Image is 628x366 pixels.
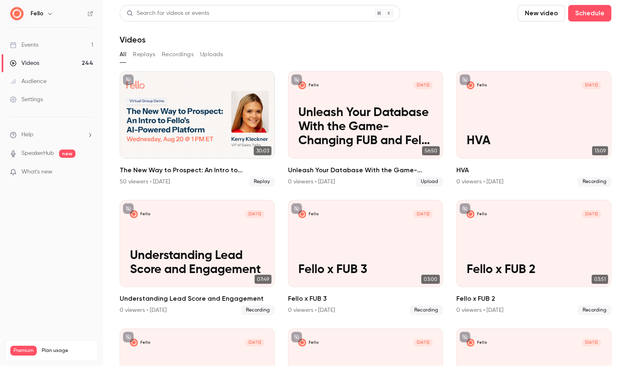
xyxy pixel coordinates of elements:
h2: Unleash Your Database With the Game-Changing FUB and Fello Integration [288,165,443,175]
span: [DATE] [582,339,601,347]
a: Understanding Lead Score and EngagementFello[DATE]Understanding Lead Score and Engagement07:49Und... [120,200,275,316]
p: Unleash Your Database With the Game-Changing FUB and Fello Integration [298,106,432,148]
img: Fello [10,7,24,20]
div: 0 viewers • [DATE] [288,178,335,186]
button: Recordings [162,48,194,61]
span: [DATE] [413,339,432,347]
button: unpublished [123,74,134,85]
span: Recording [241,305,275,315]
span: [DATE] [245,339,264,347]
div: 0 viewers • [DATE] [120,306,167,314]
p: Understanding Lead Score and Engagement [130,249,264,277]
span: Help [21,131,33,139]
li: Unleash Your Database With the Game-Changing FUB and Fello Integration [288,71,443,187]
span: 03:00 [421,275,440,284]
span: Replay [249,177,275,187]
button: unpublished [460,332,470,342]
span: [DATE] [245,210,264,218]
img: Fello x FUB 3 [298,210,306,218]
p: Fello x FUB 2 [467,263,601,277]
span: Upload [416,177,443,187]
li: help-dropdown-opener [10,131,93,139]
h2: HVA [456,165,611,175]
button: Schedule [568,5,611,21]
span: Plan usage [42,347,93,354]
p: Fello [309,83,319,88]
p: Fello [477,212,487,217]
section: Videos [120,5,611,361]
button: unpublished [291,74,302,85]
span: Recording [578,305,611,315]
img: HVA [467,81,475,89]
img: Unleash Your Database With the Game-Changing FUB and Fello Integration [298,81,306,89]
span: 07:49 [255,275,272,284]
span: [DATE] [582,81,601,89]
div: 50 viewers • [DATE] [120,178,170,186]
h2: Understanding Lead Score and Engagement [120,294,275,304]
button: Replays [133,48,155,61]
button: unpublished [291,203,302,214]
div: 0 viewers • [DATE] [288,306,335,314]
button: All [120,48,126,61]
a: Fello x FUB 2Fello[DATE]Fello x FUB 203:51Fello x FUB 20 viewers • [DATE]Recording [456,200,611,316]
a: SpeakerHub [21,149,54,158]
span: [DATE] [582,210,601,218]
div: Settings [10,95,43,104]
h2: The New Way to Prospect: An Intro to [PERSON_NAME]-Powered Platform [120,165,275,175]
button: unpublished [291,332,302,342]
li: Fello x FUB 3 [288,200,443,316]
p: Fello [140,212,150,217]
button: unpublished [460,74,470,85]
button: unpublished [123,332,134,342]
button: Uploads [200,48,223,61]
p: Fello [477,83,487,88]
span: Premium [10,346,37,356]
h2: Fello x FUB 3 [288,294,443,304]
p: Fello x FUB 3 [298,263,432,277]
li: HVA [456,71,611,187]
li: Understanding Lead Score and Engagement [120,200,275,316]
p: Fello [477,340,487,345]
img: Fello x FUB 2 [467,210,475,218]
span: [DATE] [413,210,432,218]
span: Recording [578,177,611,187]
p: Fello [309,340,319,345]
li: The New Way to Prospect: An Intro to Fello's AI-Powered Platform [120,71,275,187]
img: Why Fello + FUB is a must have? [298,339,306,347]
div: 0 viewers • [DATE] [456,178,503,186]
span: Recording [409,305,443,315]
a: Fello x FUB 3Fello[DATE]Fello x FUB 303:00Fello x FUB 30 viewers • [DATE]Recording [288,200,443,316]
li: Fello x FUB 2 [456,200,611,316]
img: Fello x FUB [130,339,138,347]
div: Events [10,41,38,49]
span: [DATE] [413,81,432,89]
h2: Fello x FUB 2 [456,294,611,304]
img: Understanding Lead Score and Engagement [130,210,138,218]
span: 13:09 [592,146,608,155]
div: 0 viewers • [DATE] [456,306,503,314]
span: new [59,150,76,158]
span: 30:03 [254,146,272,155]
p: HVA [467,134,601,148]
button: unpublished [460,203,470,214]
div: Search for videos or events [127,9,209,18]
a: 30:03The New Way to Prospect: An Intro to [PERSON_NAME]-Powered Platform50 viewers • [DATE]Replay [120,71,275,187]
div: Videos [10,59,39,67]
a: HVAFello[DATE]HVA13:09HVA0 viewers • [DATE]Recording [456,71,611,187]
span: 03:51 [592,275,608,284]
p: Fello [309,212,319,217]
span: 56:50 [422,146,440,155]
button: unpublished [123,203,134,214]
h1: Videos [120,35,146,45]
p: Fello [140,340,150,345]
div: Audience [10,77,47,86]
h6: Fello [31,10,43,18]
a: Unleash Your Database With the Game-Changing FUB and Fello IntegrationFello[DATE]Unleash Your Dat... [288,71,443,187]
button: New video [518,5,565,21]
span: What's new [21,168,52,176]
img: Fello Academy Agent Learning Track [467,339,475,347]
